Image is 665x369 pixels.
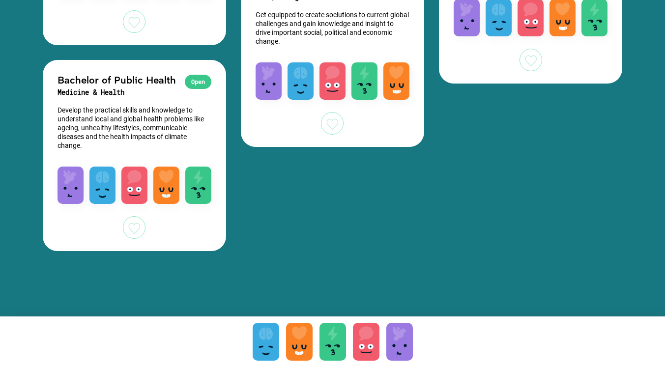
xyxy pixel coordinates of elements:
h3: Medicine & Health [58,86,211,99]
p: Develop the practical skills and knowledge to understand local and global health problems like ag... [58,106,211,150]
p: Get equipped to create soclutions to current global challenges and gain knowledge and insight to ... [256,10,409,46]
h2: Bachelor of Public Health [58,73,211,86]
div: Open [185,75,211,89]
a: OpenBachelor of Public HealthMedicine & HealthDevelop the practical skills and knowledge to under... [43,60,226,251]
